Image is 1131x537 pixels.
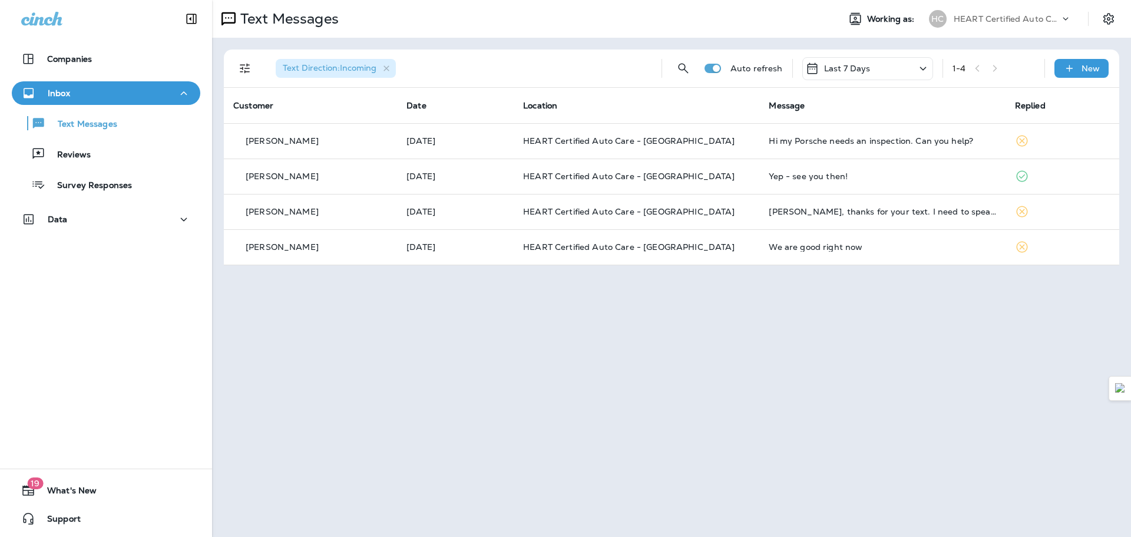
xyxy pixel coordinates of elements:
[12,507,200,531] button: Support
[276,59,396,78] div: Text Direction:Incoming
[523,242,735,252] span: HEART Certified Auto Care - [GEOGRAPHIC_DATA]
[45,150,91,161] p: Reviews
[1098,8,1119,29] button: Settings
[406,207,504,216] p: Sep 29, 2025 09:36 AM
[730,64,783,73] p: Auto refresh
[769,207,996,216] div: Kieesha, thanks for your text. I need to speak to you and I can't get through on your phone syste...
[1015,100,1046,111] span: Replied
[824,64,871,73] p: Last 7 Days
[246,242,319,252] p: [PERSON_NAME]
[12,172,200,197] button: Survey Responses
[233,57,257,80] button: Filters
[48,215,68,224] p: Data
[523,171,735,182] span: HEART Certified Auto Care - [GEOGRAPHIC_DATA]
[12,81,200,105] button: Inbox
[47,54,92,64] p: Companies
[769,172,996,181] div: Yep - see you then!
[406,136,504,146] p: Oct 4, 2025 01:46 PM
[523,100,557,111] span: Location
[523,206,735,217] span: HEART Certified Auto Care - [GEOGRAPHIC_DATA]
[406,172,504,181] p: Sep 30, 2025 03:32 PM
[769,100,805,111] span: Message
[769,136,996,146] div: Hi my Porsche needs an inspection. Can you help?
[246,207,319,216] p: [PERSON_NAME]
[954,14,1060,24] p: HEART Certified Auto Care
[406,100,426,111] span: Date
[283,62,376,73] span: Text Direction : Incoming
[175,7,208,31] button: Collapse Sidebar
[867,14,917,24] span: Working as:
[12,141,200,166] button: Reviews
[12,47,200,71] button: Companies
[953,64,965,73] div: 1 - 4
[1082,64,1100,73] p: New
[929,10,947,28] div: HC
[406,242,504,252] p: Sep 29, 2025 09:26 AM
[12,479,200,502] button: 19What's New
[246,136,319,146] p: [PERSON_NAME]
[233,100,273,111] span: Customer
[35,486,97,500] span: What's New
[35,514,81,528] span: Support
[672,57,695,80] button: Search Messages
[523,136,735,146] span: HEART Certified Auto Care - [GEOGRAPHIC_DATA]
[27,477,43,489] span: 19
[48,88,70,98] p: Inbox
[12,111,200,136] button: Text Messages
[246,172,319,181] p: [PERSON_NAME]
[45,180,132,192] p: Survey Responses
[12,207,200,231] button: Data
[46,119,117,130] p: Text Messages
[236,10,339,28] p: Text Messages
[769,242,996,252] div: We are good right now
[1115,383,1126,394] img: Detect Auto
